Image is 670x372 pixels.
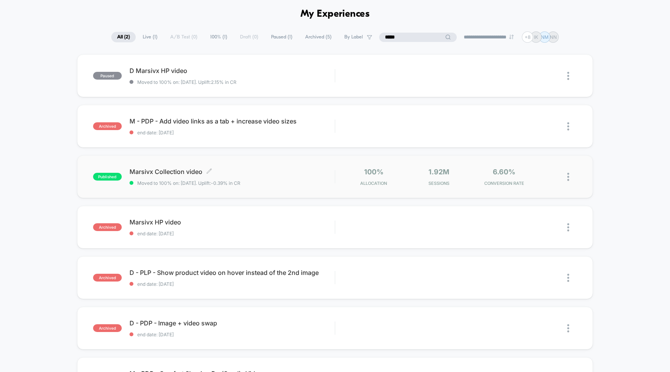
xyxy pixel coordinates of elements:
[130,332,335,337] span: end date: [DATE]
[93,173,122,181] span: published
[567,173,569,181] img: close
[265,32,298,42] span: Paused ( 1 )
[204,32,233,42] span: 100% ( 1 )
[493,168,515,176] span: 6.60%
[111,32,136,42] span: All ( 2 )
[428,168,449,176] span: 1.92M
[93,72,122,80] span: paused
[550,34,557,40] p: NN
[300,9,370,20] h1: My Experiences
[130,130,335,136] span: end date: [DATE]
[93,274,122,282] span: archived
[137,180,240,186] span: Moved to 100% on: [DATE] . Uplift: -0.39% in CR
[473,181,535,186] span: CONVERSION RATE
[567,72,569,80] img: close
[130,231,335,236] span: end date: [DATE]
[567,274,569,282] img: close
[522,31,533,43] div: + 8
[509,35,514,39] img: end
[130,319,335,327] span: D - PDP - Image + video swap
[130,117,335,125] span: M - PDP - Add video links as a tab + increase video sizes
[137,32,163,42] span: Live ( 1 )
[93,324,122,332] span: archived
[130,269,335,276] span: D - PLP - Show product video on hover instead of the 2nd image
[567,223,569,231] img: close
[93,223,122,231] span: archived
[130,281,335,287] span: end date: [DATE]
[364,168,383,176] span: 100%
[408,181,470,186] span: Sessions
[130,168,335,176] span: Marsivx Collection video
[567,324,569,332] img: close
[299,32,337,42] span: Archived ( 5 )
[344,34,363,40] span: By Label
[567,122,569,130] img: close
[130,218,335,226] span: Marsivx HP video
[534,34,538,40] p: IK
[93,122,122,130] span: archived
[130,67,335,75] span: D Marsivx HP video
[137,79,237,85] span: Moved to 100% on: [DATE] . Uplift: 2.15% in CR
[541,34,549,40] p: NM
[360,181,387,186] span: Allocation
